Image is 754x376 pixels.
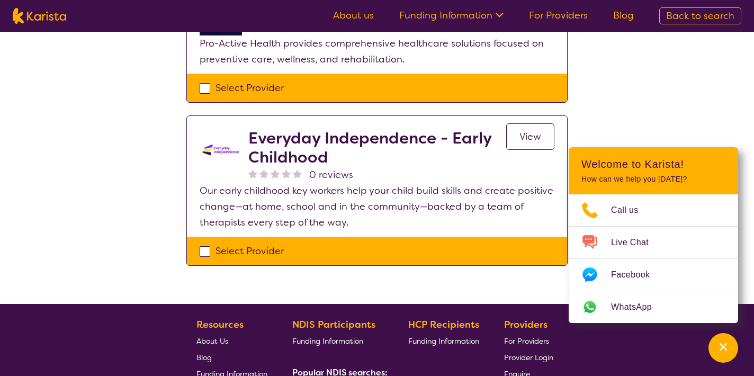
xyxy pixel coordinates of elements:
[611,202,651,218] span: Call us
[408,336,479,346] span: Funding Information
[504,318,547,331] b: Providers
[292,318,375,331] b: NDIS Participants
[708,333,738,363] button: Channel Menu
[293,169,302,178] img: nonereviewstar
[408,318,479,331] b: HCP Recipients
[292,336,363,346] span: Funding Information
[611,299,665,315] span: WhatsApp
[200,35,554,67] p: Pro-Active Health provides comprehensive healthcare solutions focused on preventive care, wellnes...
[259,169,268,178] img: nonereviewstar
[200,129,242,171] img: kdssqoqrr0tfqzmv8ac0.png
[504,336,549,346] span: For Providers
[282,169,291,178] img: nonereviewstar
[200,183,554,230] p: Our early childhood key workers help your child build skills and create positive change—at home, ...
[569,194,738,323] ul: Choose channel
[196,353,212,362] span: Blog
[399,9,504,22] a: Funding Information
[196,318,244,331] b: Resources
[271,169,280,178] img: nonereviewstar
[581,158,725,171] h2: Welcome to Karista!
[309,167,353,183] span: 0 reviews
[611,267,662,283] span: Facebook
[529,9,588,22] a: For Providers
[504,349,553,365] a: Provider Login
[659,7,741,24] a: Back to search
[611,235,661,250] span: Live Chat
[248,169,257,178] img: nonereviewstar
[248,129,506,167] h2: Everyday Independence - Early Childhood
[504,333,553,349] a: For Providers
[666,10,734,22] span: Back to search
[292,333,383,349] a: Funding Information
[13,8,66,24] img: Karista logo
[333,9,374,22] a: About us
[613,9,634,22] a: Blog
[569,291,738,323] a: Web link opens in a new tab.
[196,349,267,365] a: Blog
[519,130,541,143] span: View
[196,333,267,349] a: About Us
[506,123,554,150] a: View
[504,353,553,362] span: Provider Login
[196,336,228,346] span: About Us
[408,333,479,349] a: Funding Information
[581,175,725,184] p: How can we help you [DATE]?
[569,147,738,323] div: Channel Menu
